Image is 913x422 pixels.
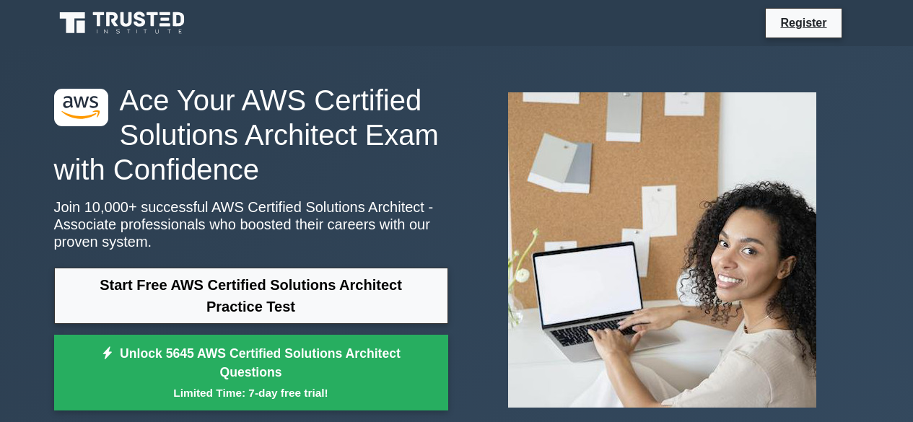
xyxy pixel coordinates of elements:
[54,268,448,324] a: Start Free AWS Certified Solutions Architect Practice Test
[54,83,448,187] h1: Ace Your AWS Certified Solutions Architect Exam with Confidence
[54,198,448,250] p: Join 10,000+ successful AWS Certified Solutions Architect - Associate professionals who boosted t...
[54,335,448,411] a: Unlock 5645 AWS Certified Solutions Architect QuestionsLimited Time: 7-day free trial!
[772,14,835,32] a: Register
[72,384,430,401] small: Limited Time: 7-day free trial!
